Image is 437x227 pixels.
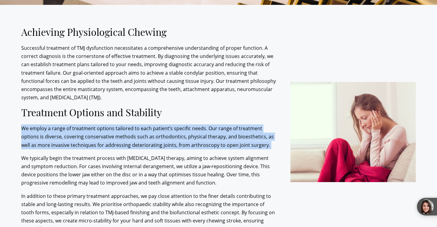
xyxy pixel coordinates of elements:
h2: Achieving Physiological Chewing [21,26,276,38]
p: We employ a range of treatment options tailored to each patient’s specific needs. Our range of tr... [21,124,276,149]
p: We typically begin the treatment process with [MEDICAL_DATA] therapy, aiming to achieve system al... [21,154,276,187]
h2: Treatment Options and Stability [21,107,276,118]
p: Successful treatment of TMJ dysfunction necessitates a comprehensive understanding of proper func... [21,44,276,102]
